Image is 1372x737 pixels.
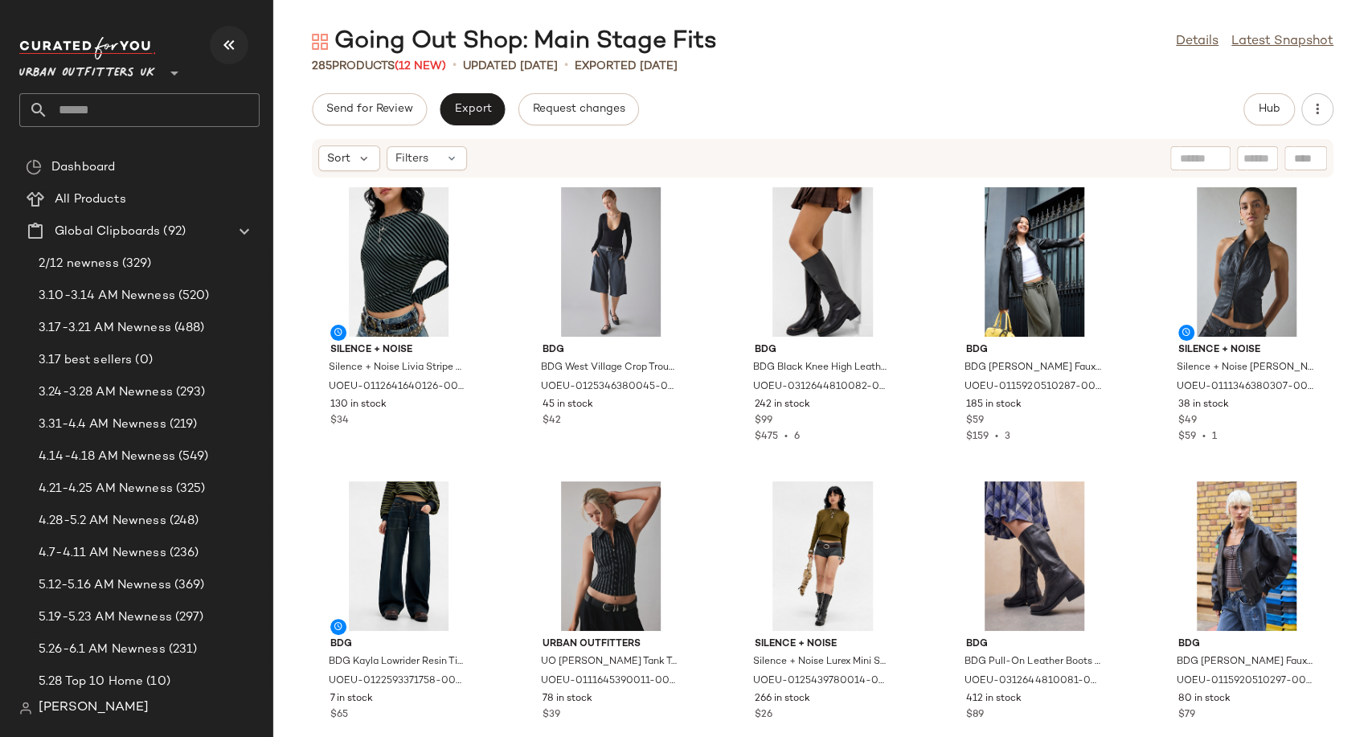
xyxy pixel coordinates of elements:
span: (248) [166,512,199,530]
span: (520) [175,287,210,305]
a: Details [1176,32,1218,51]
span: 5.28 Top 10 Home [39,673,143,691]
span: 3.10-3.14 AM Newness [39,287,175,305]
span: 130 in stock [330,398,387,412]
img: 0112641640126_036_a2 [317,187,480,337]
span: (12 New) [395,60,446,72]
span: $99 [755,414,772,428]
span: (0) [132,351,152,370]
img: 0111645390011_001_a2 [530,481,692,631]
img: cfy_white_logo.C9jOOHJF.svg [19,37,156,59]
span: 3 [1005,432,1010,442]
span: 3.31-4.4 AM Newness [39,416,166,434]
button: Export [440,93,505,125]
img: svg%3e [26,159,42,175]
span: Global Clipboards [55,223,160,241]
span: BDG [543,343,679,358]
span: BDG [PERSON_NAME] Faux Leather Jacket - Black M at Urban Outfitters [964,361,1101,375]
span: (293) [173,383,206,402]
span: 2/12 newness [39,255,119,273]
span: Hub [1258,103,1280,116]
span: 266 in stock [755,692,810,706]
span: 4.21-4.25 AM Newness [39,480,173,498]
img: svg%3e [312,34,328,50]
span: • [453,56,457,76]
span: UOEU-0122593371758-000-108 [329,674,465,689]
span: 1 [1212,432,1217,442]
span: BDG [PERSON_NAME] Faux Leather Bomber Jacket - Black M at Urban Outfitters [1177,655,1313,669]
span: $475 [755,432,778,442]
span: • [1196,432,1212,442]
span: 3.17 best sellers [39,351,132,370]
img: svg%3e [19,702,32,714]
span: BDG Pull-On Leather Boots - Black UK 7 at Urban Outfitters [964,655,1101,669]
span: 5.12-5.16 AM Newness [39,576,171,595]
span: UOEU-0115920510287-000-001 [964,380,1101,395]
img: 0125346380045_049_a2 [530,187,692,337]
p: Exported [DATE] [575,58,678,75]
span: (236) [166,544,199,563]
span: Silence + Noise [1178,343,1315,358]
span: $65 [330,708,348,723]
span: (488) [171,319,205,338]
span: 38 in stock [1178,398,1229,412]
span: 5.19-5.23 AM Newness [39,608,172,627]
span: BDG [330,637,467,652]
span: $159 [966,432,989,442]
span: Urban Outfitters UK [19,55,155,84]
span: $59 [966,414,984,428]
span: UOEU-0111645390011-000-001 [541,674,678,689]
span: BDG [755,343,891,358]
img: 0312644810081_001_m [953,481,1116,631]
span: $39 [543,708,560,723]
span: 242 in stock [755,398,810,412]
button: Hub [1243,93,1295,125]
span: Filters [395,150,428,167]
img: 0125439780014_007_a2 [742,481,904,631]
span: UO [PERSON_NAME] Tank Top - Black XS at Urban Outfitters [541,655,678,669]
span: Silence + Noise Livia Stripe Off-Shoulder T-Shirt - Khaki XS at Urban Outfitters [329,361,465,375]
span: 3.24-3.28 AM Newness [39,383,173,402]
span: (219) [166,416,198,434]
span: (231) [166,641,198,659]
span: (369) [171,576,205,595]
span: Silence + Noise [330,343,467,358]
span: Export [453,103,491,116]
span: Send for Review [326,103,413,116]
p: updated [DATE] [463,58,558,75]
span: BDG [966,343,1103,358]
span: • [778,432,794,442]
span: 5.26-6.1 AM Newness [39,641,166,659]
span: UOEU-0111346380307-000-001 [1177,380,1313,395]
span: (10) [143,673,170,691]
span: UOEU-0115920510297-000-001 [1177,674,1313,689]
span: $79 [1178,708,1195,723]
span: All Products [55,190,126,209]
span: Silence + Noise Lurex Mini Shorts - Silver 2XS at Urban Outfitters [753,655,890,669]
span: 3.17-3.21 AM Newness [39,319,171,338]
a: Latest Snapshot [1231,32,1333,51]
span: (325) [173,480,206,498]
span: 285 [312,60,332,72]
span: $89 [966,708,984,723]
span: (329) [119,255,152,273]
span: • [564,56,568,76]
div: Going Out Shop: Main Stage Fits [312,26,717,58]
span: UOEU-0125439780014-000-007 [753,674,890,689]
span: 412 in stock [966,692,1022,706]
span: Silence + Noise [PERSON_NAME] Leather Tank Top - Black M at Urban Outfitters [1177,361,1313,375]
span: (92) [160,223,186,241]
span: $59 [1178,432,1196,442]
span: BDG Kayla Lowrider Resin Tinted Jeans - Vintage Denim Dark 29W 32L at Urban Outfitters [329,655,465,669]
span: 4.14-4.18 AM Newness [39,448,175,466]
span: $34 [330,414,349,428]
img: 0115920510297_001_a2 [1165,481,1328,631]
span: 6 [794,432,800,442]
span: UOEU-0125346380045-000-049 [541,380,678,395]
img: 0312644810082_001_m [742,187,904,337]
span: 4.28-5.2 AM Newness [39,512,166,530]
span: Request changes [532,103,625,116]
div: Products [312,58,446,75]
span: (549) [175,448,209,466]
span: UOEU-0312644810082-000-001 [753,380,890,395]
